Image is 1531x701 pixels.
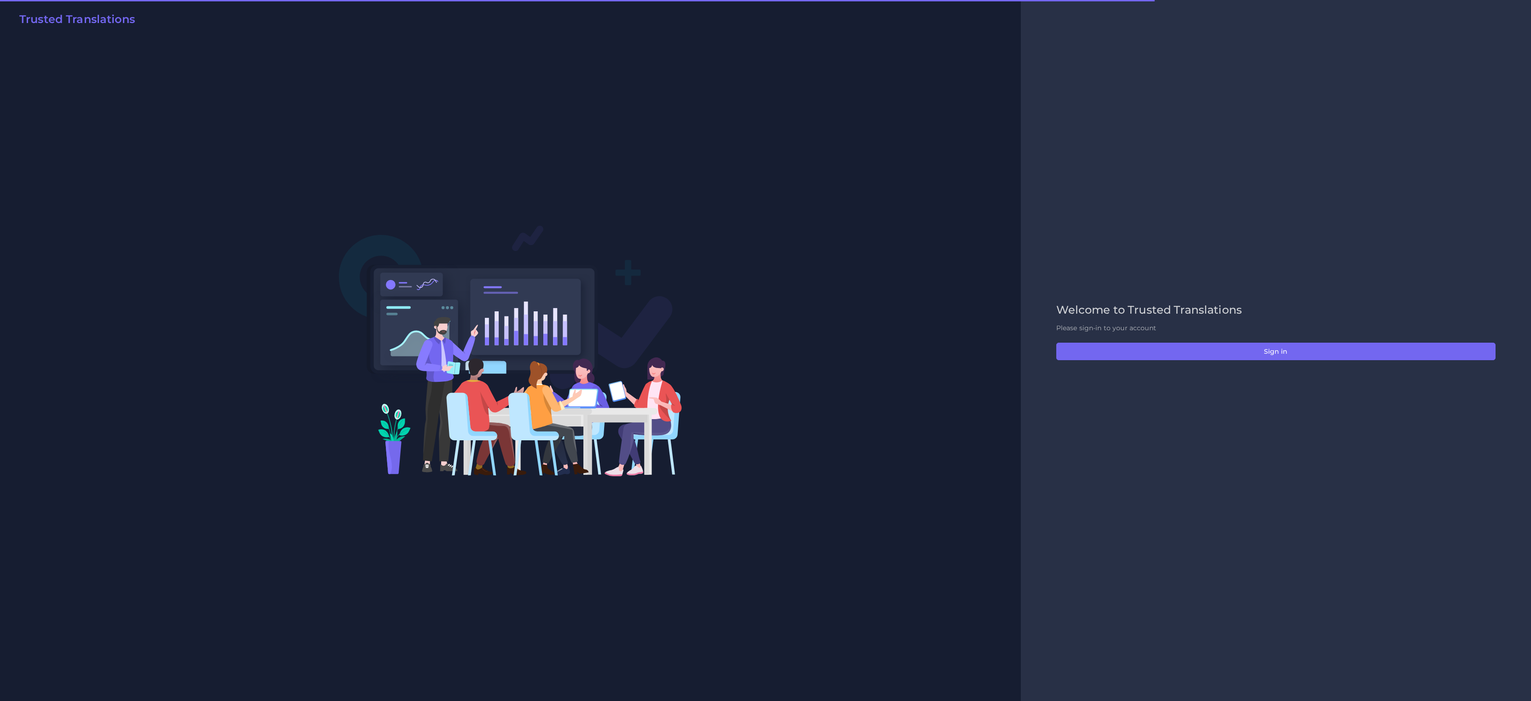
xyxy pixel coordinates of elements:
[1056,323,1496,333] p: Please sign-in to your account
[19,13,135,26] h2: Trusted Translations
[13,13,135,29] a: Trusted Translations
[1056,343,1496,360] button: Sign in
[1056,304,1496,317] h2: Welcome to Trusted Translations
[338,225,682,477] img: Login V2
